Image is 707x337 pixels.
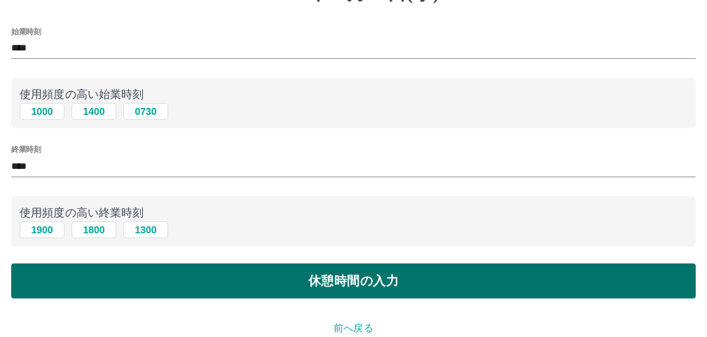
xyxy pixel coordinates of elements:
[11,321,696,336] p: 前へ戻る
[123,103,168,120] button: 0730
[11,263,696,298] button: 休憩時間の入力
[20,86,687,103] p: 使用頻度の高い始業時刻
[11,144,41,155] label: 終業時刻
[71,221,116,238] button: 1800
[123,221,168,238] button: 1300
[20,221,64,238] button: 1900
[11,26,41,36] label: 始業時刻
[20,103,64,120] button: 1000
[71,103,116,120] button: 1400
[20,205,687,221] p: 使用頻度の高い終業時刻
